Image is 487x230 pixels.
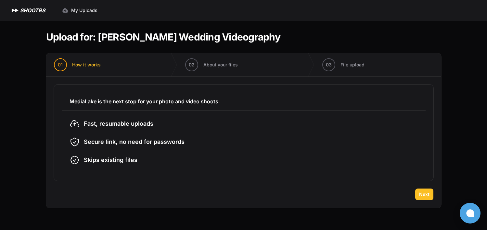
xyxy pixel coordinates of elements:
[84,119,153,128] span: Fast, resumable uploads
[326,62,332,68] span: 03
[84,137,185,146] span: Secure link, no need for passwords
[189,62,195,68] span: 02
[20,6,45,14] h1: SHOOTRS
[72,62,101,68] span: How it works
[177,53,246,76] button: 02 About your files
[46,31,280,43] h1: Upload for: [PERSON_NAME] Wedding Videography
[58,62,63,68] span: 01
[71,7,97,14] span: My Uploads
[460,203,481,224] button: Open chat window
[419,191,429,198] span: Next
[340,62,365,68] span: File upload
[10,6,45,14] a: SHOOTRS SHOOTRS
[70,98,418,105] h3: MediaLake is the next stop for your photo and video shoots.
[58,5,101,16] a: My Uploads
[46,53,109,76] button: 01 How it works
[84,155,137,165] span: Skips existing files
[415,189,433,200] button: Next
[314,53,372,76] button: 03 File upload
[203,62,238,68] span: About your files
[10,6,20,14] img: SHOOTRS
